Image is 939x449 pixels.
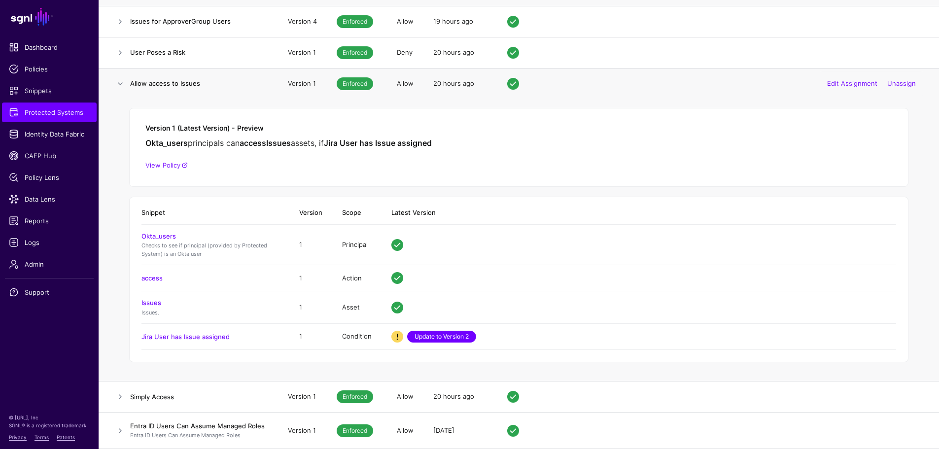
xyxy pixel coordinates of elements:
h4: Allow access to Issues [130,79,268,88]
td: Allow [387,6,423,37]
span: Policies [9,64,90,74]
td: Version 1 [278,68,327,99]
span: Admin [9,259,90,269]
span: principals can [188,138,240,148]
h5: Version 1 (Latest Version) - Preview [145,124,892,133]
p: SGNL® is a registered trademark [9,421,90,429]
p: Issues. [141,309,279,317]
p: Checks to see if principal (provided by Protected System) is an Okta user [141,242,279,258]
a: Data Lens [2,189,97,209]
span: , if [314,138,324,148]
td: Version 1 [278,381,327,413]
a: Okta_users [141,232,176,240]
a: Logs [2,233,97,252]
h4: Issues for ApproverGroup Users [130,17,268,26]
a: Terms [35,434,49,440]
span: 20 hours ago [433,79,474,87]
a: Protected Systems [2,103,97,122]
a: Policy Lens [2,168,97,187]
td: 1 [289,324,332,350]
span: Reports [9,216,90,226]
th: Snippet [141,201,289,225]
span: Protected Systems [9,107,90,117]
td: 1 [289,265,332,291]
span: Enforced [337,46,373,59]
th: Scope [332,201,382,225]
a: Patents [57,434,75,440]
td: Action [332,265,382,291]
a: Dashboard [2,37,97,57]
h4: Entra ID Users Can Assume Managed Roles [130,421,268,430]
a: Unassign [887,79,916,87]
td: Condition [332,324,382,350]
td: Deny [387,37,423,68]
span: 20 hours ago [433,392,474,400]
a: Update to Version 2 [407,331,476,343]
a: Snippets [2,81,97,101]
td: Asset [332,291,382,324]
a: CAEP Hub [2,146,97,166]
a: View Policy [145,161,188,169]
th: Version [289,201,332,225]
td: Allow [387,413,423,449]
span: Snippets [9,86,90,96]
td: 1 [289,225,332,265]
strong: Issues [266,138,291,148]
p: © [URL], Inc [9,414,90,421]
p: Entra ID Users Can Assume Managed Roles [130,431,268,440]
td: Version 4 [278,6,327,37]
a: Edit Assignment [827,79,877,87]
td: 1 [289,291,332,324]
span: Enforced [337,15,373,28]
span: Logs [9,238,90,247]
span: Support [9,287,90,297]
td: Allow [387,68,423,99]
a: Issues [141,299,161,307]
a: Reports [2,211,97,231]
th: Latest Version [382,201,896,225]
span: 20 hours ago [433,48,474,56]
span: Identity Data Fabric [9,129,90,139]
span: Enforced [337,390,373,403]
h4: User Poses a Risk [130,48,268,57]
span: assets [291,138,314,148]
a: Jira User has Issue assigned [141,333,230,341]
td: Version 1 [278,37,327,68]
span: Dashboard [9,42,90,52]
h4: Simply Access [130,392,268,401]
span: Policy Lens [9,173,90,182]
a: Admin [2,254,97,274]
span: 19 hours ago [433,17,473,25]
a: Privacy [9,434,27,440]
a: Policies [2,59,97,79]
a: Identity Data Fabric [2,124,97,144]
span: Data Lens [9,194,90,204]
span: Enforced [337,77,373,90]
strong: Jira User has Issue assigned [324,138,432,148]
td: Allow [387,381,423,413]
td: Version 1 [278,413,327,449]
td: Principal [332,225,382,265]
span: CAEP Hub [9,151,90,161]
strong: access [240,138,266,148]
a: access [141,274,163,282]
span: [DATE] [433,426,454,434]
strong: Okta_users [145,138,188,148]
a: SGNL [6,6,93,28]
span: Enforced [337,424,373,437]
